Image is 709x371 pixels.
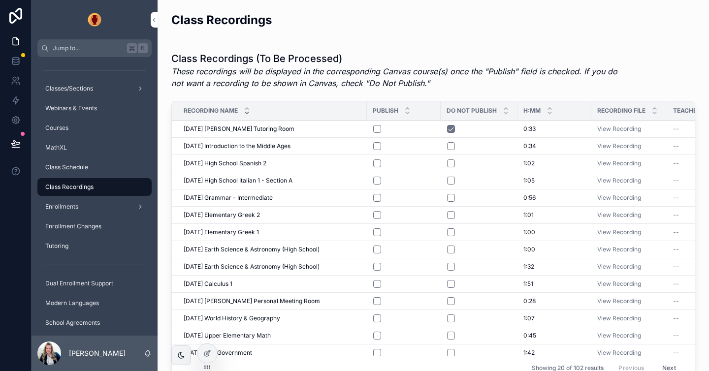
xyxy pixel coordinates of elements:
span: School Agreements [45,319,100,327]
span: -- [673,159,679,167]
span: Jump to... [53,44,123,52]
span: -- [673,125,679,133]
span: [DATE] Calculus 1 [184,280,232,288]
a: View Recording [597,125,641,132]
span: -- [673,297,679,305]
span: DO NOT PUBLISH [447,107,497,115]
span: [DATE] Elementary Greek 2 [184,211,260,219]
span: 0:28 [523,297,536,305]
span: [DATE] [PERSON_NAME] Tutoring Room [184,125,294,133]
span: -- [673,194,679,202]
em: These recordings will be displayed in the corresponding Canvas course(s) once the "Publish" field... [171,66,617,88]
a: View Recording [597,332,641,339]
div: scrollable content [32,57,158,336]
h1: Class Recordings (To Be Processed) [171,52,621,65]
span: [DATE] [PERSON_NAME] Personal Meeting Room [184,297,320,305]
span: -- [673,314,679,322]
span: Modern Languages [45,299,99,307]
span: [DATE] U.S. Government [184,349,252,357]
span: 1:05 [523,177,535,185]
span: [DATE] Elementary Greek 1 [184,228,259,236]
span: Tutoring [45,242,68,250]
span: 1:02 [523,159,535,167]
img: App logo [87,12,102,28]
span: -- [673,228,679,236]
a: View Recording [597,263,641,270]
span: 1:00 [523,228,535,236]
span: H:MM [523,107,541,115]
a: View Recording [597,314,641,322]
span: Webinars & Events [45,104,97,112]
span: PUBLISH [373,107,398,115]
span: -- [673,332,679,340]
span: -- [673,349,679,357]
a: View Recording [597,349,641,356]
a: View Recording [597,211,641,218]
a: Dual Enrollment Support [37,275,152,292]
span: 1:42 [523,349,535,357]
span: -- [673,280,679,288]
span: Enrollments [45,203,78,211]
span: Recording File [597,107,645,115]
a: Class Recordings [37,178,152,196]
a: View Recording [597,159,641,167]
p: [PERSON_NAME] [69,348,126,358]
span: [DATE] High School Spanish 2 [184,159,266,167]
span: Courses [45,124,68,132]
span: 0:34 [523,142,536,150]
a: View Recording [597,142,641,150]
h2: Class Recordings [171,12,272,28]
span: [DATE] World History & Geography [184,314,280,322]
span: [DATE] Earth Science & Astronomy (High School) [184,263,320,271]
a: MathXL [37,139,152,156]
span: Class Recordings [45,183,94,191]
span: 1:07 [523,314,535,322]
a: Webinars & Events [37,99,152,117]
span: 0:33 [523,125,536,133]
a: Modern Languages [37,294,152,312]
span: 1:00 [523,246,535,253]
a: View Recording [597,280,641,287]
a: View Recording [597,194,641,201]
span: [DATE] Earth Science & Astronomy (High School) [184,246,320,253]
span: 1:51 [523,280,533,288]
a: School Agreements [37,314,152,332]
span: [DATE] Introduction to the Middle Ages [184,142,290,150]
a: Enrollments [37,198,152,216]
span: -- [673,246,679,253]
a: Tutoring [37,237,152,255]
span: 1:32 [523,263,534,271]
a: View Recording [597,228,641,236]
a: View Recording [597,177,641,184]
span: 0:56 [523,194,536,202]
a: View Recording [597,246,641,253]
span: 0:45 [523,332,536,340]
span: Classes/Sections [45,85,93,93]
a: Class Schedule [37,158,152,176]
span: -- [673,211,679,219]
span: -- [673,142,679,150]
span: K [139,44,147,52]
a: Enrollment Changes [37,217,152,235]
a: Courses [37,119,152,137]
span: Recording Name [184,107,238,115]
span: Class Schedule [45,163,88,171]
a: View Recording [597,297,641,305]
span: [DATE] Upper Elementary Math [184,332,271,340]
span: [DATE] Grammar - Intermediate [184,194,273,202]
span: 1:01 [523,211,534,219]
a: Classes/Sections [37,80,152,97]
span: [DATE] High School Italian 1 - Section A [184,177,292,185]
span: MathXL [45,144,67,152]
span: -- [673,263,679,271]
span: -- [673,177,679,185]
span: Dual Enrollment Support [45,279,113,287]
span: Enrollment Changes [45,222,101,230]
button: Jump to...K [37,39,152,57]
